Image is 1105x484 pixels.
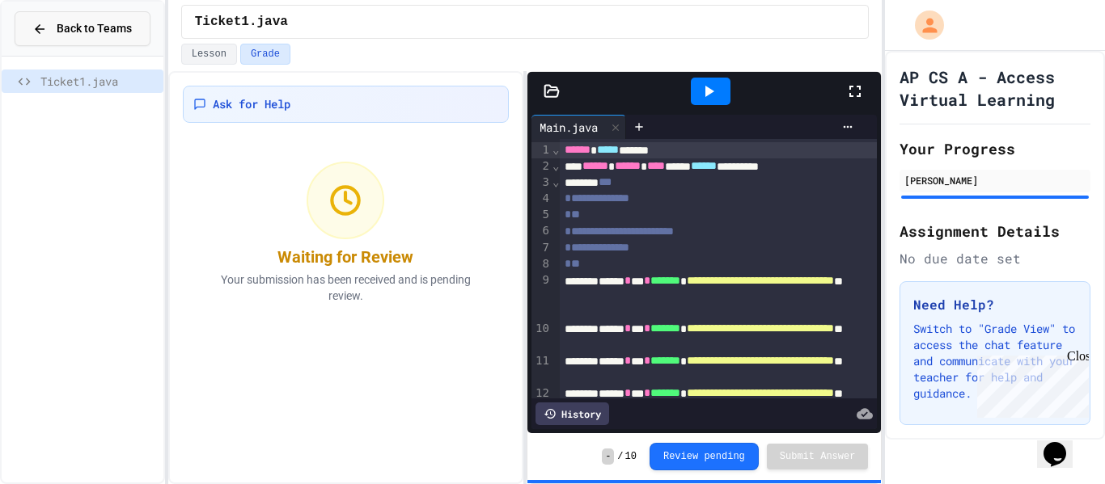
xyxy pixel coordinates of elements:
[898,6,948,44] div: My Account
[531,223,552,239] div: 6
[15,11,150,46] button: Back to Teams
[531,158,552,175] div: 2
[900,220,1090,242] h2: Assignment Details
[531,256,552,272] div: 8
[531,175,552,191] div: 3
[900,249,1090,268] div: No due date set
[904,173,1086,187] div: [PERSON_NAME]
[531,272,552,321] div: 9
[200,271,491,304] p: Your submission has been received and is pending review.
[195,12,288,32] span: Ticket1.java
[971,349,1089,418] iframe: chat widget
[780,450,856,463] span: Submit Answer
[531,385,552,418] div: 12
[40,73,157,90] span: Ticket1.java
[913,295,1077,314] h3: Need Help?
[531,207,552,223] div: 5
[181,44,237,65] button: Lesson
[531,240,552,256] div: 7
[552,143,560,156] span: Fold line
[767,444,869,469] button: Submit Answer
[1037,419,1089,468] iframe: chat widget
[240,44,290,65] button: Grade
[900,137,1090,160] h2: Your Progress
[625,450,637,463] span: 10
[531,142,552,158] div: 1
[536,402,609,425] div: History
[602,448,614,465] span: -
[531,191,552,207] div: 4
[57,20,132,37] span: Back to Teams
[552,159,560,172] span: Fold line
[277,246,413,268] div: Waiting for Review
[6,6,112,103] div: Chat with us now!Close
[650,443,759,470] button: Review pending
[913,321,1077,402] p: Switch to "Grade View" to access the chat feature and communicate with your teacher for help and ...
[900,65,1090,111] h1: AP CS A - Access Virtual Learning
[552,175,560,188] span: Fold line
[213,96,290,112] span: Ask for Help
[531,115,626,139] div: Main.java
[617,450,623,463] span: /
[531,119,606,136] div: Main.java
[531,321,552,353] div: 10
[531,353,552,385] div: 11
